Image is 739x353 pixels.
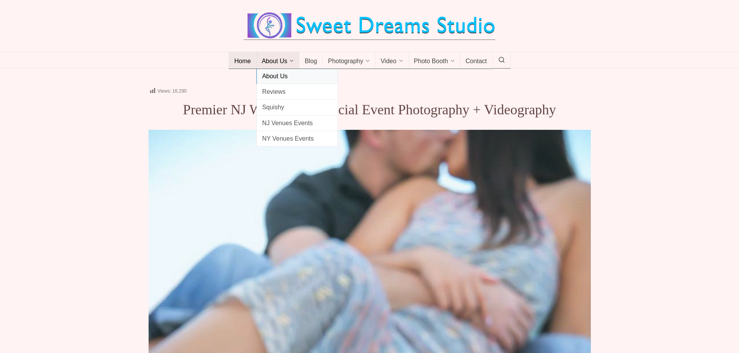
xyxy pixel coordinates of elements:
[256,115,337,131] a: NJ Venues Events
[262,118,332,128] span: NJ Venues Events
[262,71,332,81] span: About Us
[262,102,332,112] span: Squishy
[183,102,556,117] span: Premier NJ Wedding & Special Event Photography + Videography
[256,100,337,115] a: Squishy
[244,12,495,40] img: Best Wedding Event Photography Photo Booth Videography NJ NY
[256,131,337,146] a: NY Venues Events
[256,69,337,84] a: About Us
[408,52,460,69] a: Photo Booth
[234,58,251,65] span: Home
[228,52,257,69] a: Home
[256,84,337,100] a: Reviews
[305,58,317,65] span: Blog
[262,86,332,97] span: Reviews
[262,133,332,144] span: NY Venues Events
[172,88,187,94] span: 16,290
[381,58,396,65] span: Video
[414,58,448,65] span: Photo Booth
[322,52,376,69] a: Photography
[466,58,487,65] span: Contact
[460,52,493,69] a: Contact
[262,58,287,65] span: About Us
[328,58,363,65] span: Photography
[157,88,171,94] span: Views:
[375,52,409,69] a: Video
[299,52,323,69] a: Blog
[256,52,300,69] a: About Us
